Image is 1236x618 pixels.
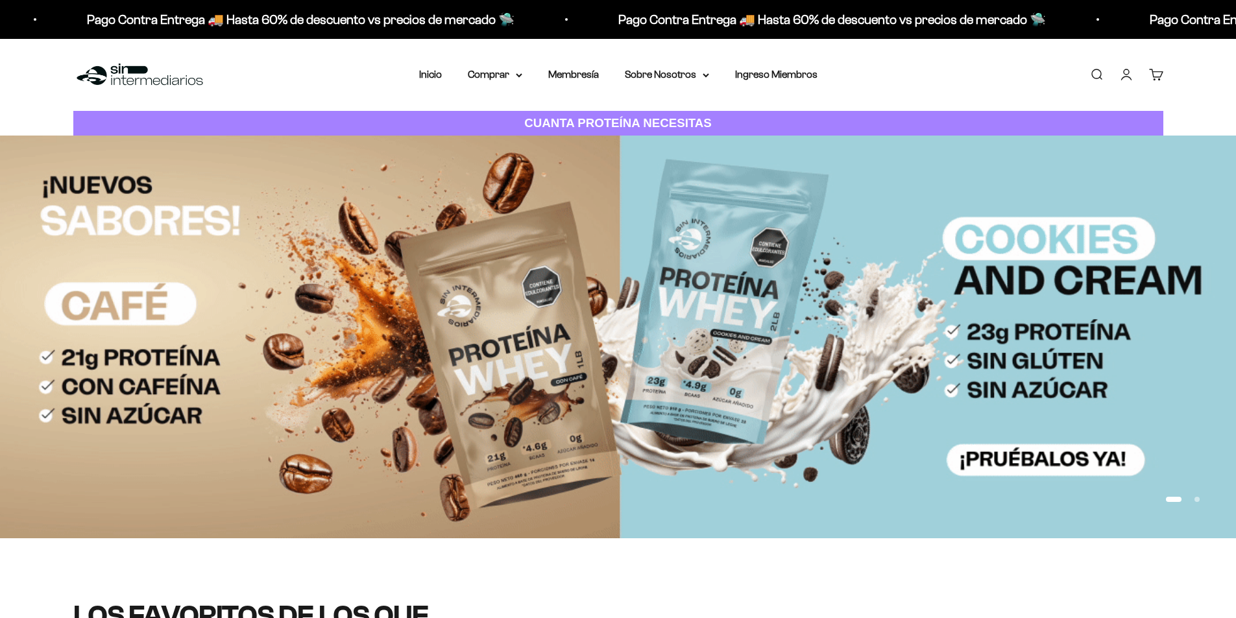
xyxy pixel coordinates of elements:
p: Pago Contra Entrega 🚚 Hasta 60% de descuento vs precios de mercado 🛸 [614,9,1041,30]
summary: Comprar [468,66,522,83]
a: Ingreso Miembros [735,69,818,80]
strong: CUANTA PROTEÍNA NECESITAS [524,116,712,130]
summary: Sobre Nosotros [625,66,709,83]
a: Membresía [548,69,599,80]
a: CUANTA PROTEÍNA NECESITAS [73,111,1163,136]
a: Inicio [419,69,442,80]
p: Pago Contra Entrega 🚚 Hasta 60% de descuento vs precios de mercado 🛸 [82,9,510,30]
